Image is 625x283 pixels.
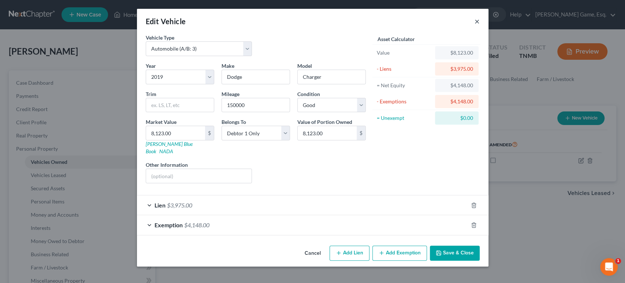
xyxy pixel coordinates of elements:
div: - Exemptions [377,98,432,105]
button: Add Exemption [372,246,427,261]
span: Lien [155,202,165,209]
label: Trim [146,90,156,98]
div: $3,975.00 [441,65,473,73]
input: 0.00 [146,126,205,140]
span: $3,975.00 [167,202,192,209]
div: Value [377,49,432,56]
label: Asset Calculator [377,35,415,43]
label: Mileage [222,90,239,98]
div: $ [205,126,214,140]
div: $4,148.00 [441,82,473,89]
button: Save & Close [430,246,480,261]
button: × [475,17,480,26]
label: Condition [297,90,320,98]
label: Model [297,62,312,70]
div: = Net Equity [377,82,432,89]
div: $ [357,126,365,140]
label: Year [146,62,156,70]
span: Exemption [155,221,183,228]
a: NADA [159,148,173,154]
div: Edit Vehicle [146,16,186,26]
input: ex. Altima [298,70,365,84]
input: ex. Nissan [222,70,290,84]
div: $8,123.00 [441,49,473,56]
button: Cancel [299,246,327,261]
button: Add Lien [330,246,369,261]
label: Market Value [146,118,176,126]
label: Vehicle Type [146,34,174,41]
div: $4,148.00 [441,98,473,105]
input: (optional) [146,169,252,183]
span: $4,148.00 [184,221,209,228]
label: Other Information [146,161,188,169]
div: $0.00 [441,114,473,122]
input: -- [222,98,290,112]
input: 0.00 [298,126,357,140]
div: - Liens [377,65,432,73]
iframe: Intercom live chat [600,258,618,276]
a: [PERSON_NAME] Blue Book [146,141,193,154]
div: = Unexempt [377,114,432,122]
span: Belongs To [222,119,246,125]
span: 1 [615,258,621,264]
label: Value of Portion Owned [297,118,352,126]
span: Make [222,63,234,69]
input: ex. LS, LT, etc [146,98,214,112]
